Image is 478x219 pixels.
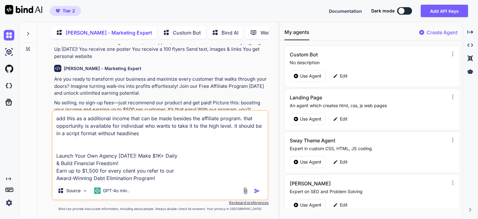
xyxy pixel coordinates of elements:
p: Are you ready to transform your business and maximize every customer that walks through your door... [54,76,267,97]
h3: Custom Bot [290,51,400,58]
p: GPT-4o min.. [103,188,129,194]
textarea: add this as a additional income that can be made besides the affiliate program. that opportunity ... [53,111,268,182]
p: Use Agent [300,73,321,79]
button: premiumTier 2 [50,6,81,16]
p: Edit [340,73,348,79]
h3: Landing Page [290,94,400,101]
span: Dark mode [371,8,395,14]
button: Add API Keys [421,5,468,17]
img: settings [4,198,14,208]
img: ai-studio [4,47,14,57]
img: Pick Models [82,188,88,193]
img: attachment [242,187,249,194]
p: Use Agent [300,116,321,122]
h6: [PERSON_NAME] - Marketing Expert [64,65,141,72]
p: Custom Bot [173,29,201,36]
p: Bind can provide inaccurate information, including about people. Always double-check its answers.... [52,207,269,211]
img: darkCloudIdeIcon [4,80,14,91]
button: My agents [284,28,309,40]
p: Web Search [260,29,289,36]
p: [PERSON_NAME] - Marketing Expert [66,29,152,36]
img: GPT-4o mini [94,188,101,194]
p: Edit [340,202,348,208]
p: Expert in custom CSS, HTML, JS coding [290,145,448,152]
p: Use Agent [300,159,321,165]
p: Keyboard preferences [52,200,269,205]
p: Edit [340,159,348,165]
img: chat [4,30,14,40]
p: No selling, no sign-up fees—just recommend our product and get paid! Picture this: boosting your ... [54,99,267,127]
h3: [PERSON_NAME] [290,180,400,187]
p: Expert on SEO and Problem Solving [290,188,448,195]
img: githubLight [4,64,14,74]
img: premium [56,9,60,13]
button: Documentation [329,8,362,14]
h3: Sway Theme Agent [290,137,400,144]
p: Use Agent [300,202,321,208]
span: Tier 2 [63,8,75,14]
p: An agent which creates html, css, js web pages [290,102,448,109]
p: Source [66,188,81,194]
p: Bind AI [222,29,238,36]
p: Edit [340,116,348,122]
img: Bind AI [5,5,42,14]
p: Create Agent [427,29,457,36]
p: No description [290,60,448,66]
img: icon [254,188,260,194]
